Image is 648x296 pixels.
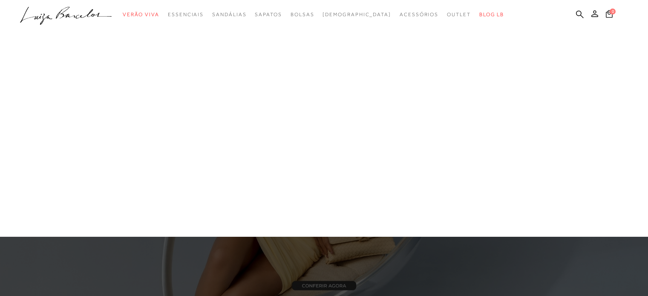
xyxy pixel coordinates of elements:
[610,9,616,14] span: 0
[123,11,159,17] span: Verão Viva
[447,7,471,23] a: categoryNavScreenReaderText
[291,11,314,17] span: Bolsas
[291,7,314,23] a: categoryNavScreenReaderText
[168,7,204,23] a: categoryNavScreenReaderText
[255,11,282,17] span: Sapatos
[400,11,438,17] span: Acessórios
[255,7,282,23] a: categoryNavScreenReaderText
[400,7,438,23] a: categoryNavScreenReaderText
[212,7,246,23] a: categoryNavScreenReaderText
[323,11,391,17] span: [DEMOGRAPHIC_DATA]
[447,11,471,17] span: Outlet
[212,11,246,17] span: Sandálias
[323,7,391,23] a: noSubCategoriesText
[123,7,159,23] a: categoryNavScreenReaderText
[603,9,615,21] button: 0
[479,11,504,17] span: BLOG LB
[479,7,504,23] a: BLOG LB
[168,11,204,17] span: Essenciais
